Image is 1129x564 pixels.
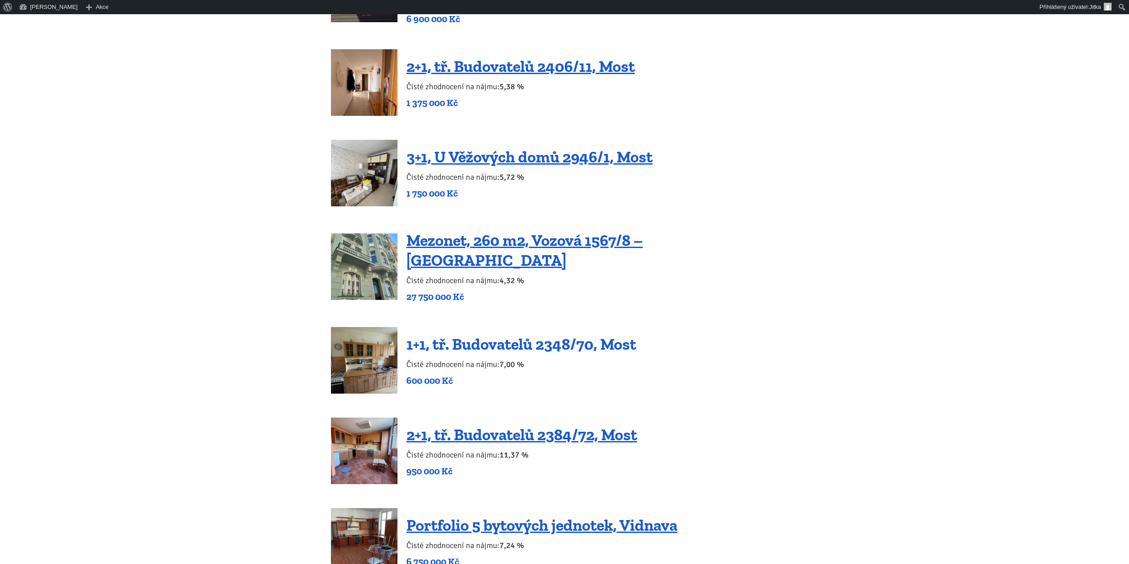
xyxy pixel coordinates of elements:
a: Mezonet, 260 m2, Vozová 1567/8 – [GEOGRAPHIC_DATA] [406,231,643,270]
b: 7,00 % [500,359,524,369]
a: 2+1, tř. Budovatelů 2384/72, Most [406,425,637,444]
p: Čisté zhodnocení na nájmu: [406,80,635,93]
p: 27 750 000 Kč [406,291,798,303]
a: 2+1, tř. Budovatelů 2406/11, Most [406,57,635,76]
p: Čisté zhodnocení na nájmu: [406,274,798,287]
p: 6 900 000 Kč [406,13,798,25]
b: 7,24 % [500,540,524,550]
p: 1 750 000 Kč [406,187,653,200]
p: 950 000 Kč [406,465,637,477]
b: 4,32 % [500,276,524,285]
p: Čisté zhodnocení na nájmu: [406,358,636,371]
b: 5,72 % [500,172,524,182]
p: 600 000 Kč [406,375,636,387]
p: Čisté zhodnocení na nájmu: [406,539,677,552]
span: Jitka [1089,4,1101,10]
b: 11,37 % [500,450,528,460]
a: Portfolio 5 bytových jednotek, Vidnava [406,516,677,535]
p: Čisté zhodnocení na nájmu: [406,171,653,183]
p: Čisté zhodnocení na nájmu: [406,449,637,461]
a: 3+1, U Věžových domů 2946/1, Most [406,147,653,166]
a: 1+1, tř. Budovatelů 2348/70, Most [406,335,636,354]
p: 1 375 000 Kč [406,97,635,109]
b: 5,38 % [500,82,524,91]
